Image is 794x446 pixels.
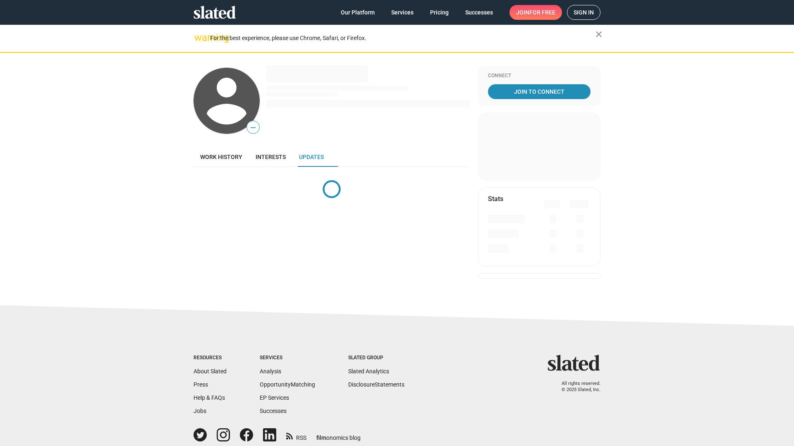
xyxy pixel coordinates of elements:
span: Sign in [574,5,594,19]
mat-card-title: Stats [488,195,503,203]
a: Joinfor free [509,5,562,20]
a: Jobs [194,408,206,414]
a: OpportunityMatching [260,381,315,388]
a: Work history [194,147,249,167]
a: Join To Connect [488,84,591,99]
div: Slated Group [348,355,404,361]
span: — [247,122,259,133]
a: About Slated [194,368,227,375]
span: Services [391,5,414,20]
a: Interests [249,147,292,167]
span: Join [516,5,555,20]
span: Join To Connect [490,84,589,99]
a: filmonomics blog [316,427,361,442]
a: Successes [260,408,287,414]
a: Sign in [567,5,600,20]
span: film [316,434,326,441]
mat-icon: warning [194,33,204,43]
div: Connect [488,73,591,79]
span: for free [529,5,555,20]
a: RSS [286,429,306,442]
a: Updates [292,147,330,167]
a: Our Platform [334,5,381,20]
a: Slated Analytics [348,368,389,375]
mat-icon: close [594,29,604,39]
span: Our Platform [341,5,375,20]
a: Help & FAQs [194,394,225,401]
a: Analysis [260,368,281,375]
span: Interests [256,154,286,160]
span: Updates [299,154,324,160]
a: Pricing [423,5,455,20]
span: Pricing [430,5,449,20]
a: DisclosureStatements [348,381,404,388]
div: For the best experience, please use Chrome, Safari, or Firefox. [210,33,595,44]
a: EP Services [260,394,289,401]
span: Successes [465,5,493,20]
a: Press [194,381,208,388]
a: Successes [459,5,500,20]
p: All rights reserved. © 2025 Slated, Inc. [553,381,600,393]
div: Services [260,355,315,361]
a: Services [385,5,420,20]
span: Work history [200,154,242,160]
div: Resources [194,355,227,361]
